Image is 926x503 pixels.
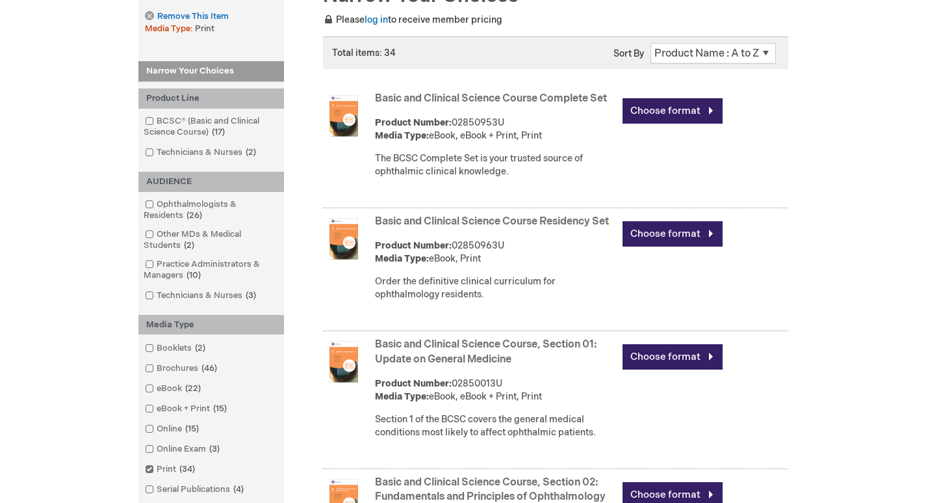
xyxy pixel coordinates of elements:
[142,383,206,395] a: eBook22
[145,11,228,22] a: Remove This Item
[142,423,204,435] a: Online15
[332,48,396,59] span: Total items: 34
[206,444,223,454] span: 3
[375,253,429,264] strong: Media Type:
[375,92,607,105] a: Basic and Clinical Science Course Complete Set
[375,239,616,265] div: 02850963U eBook, Print
[142,483,249,496] a: Serial Publications4
[375,391,429,402] strong: Media Type:
[623,221,723,247] a: Choose format
[142,115,281,139] a: BCSC® (Basic and Clinical Science Course)17
[198,363,220,374] span: 46
[623,98,723,124] a: Choose format
[142,228,281,252] a: Other MDs & Medical Students2
[138,172,284,192] div: AUDIENCE
[195,23,214,34] span: Print
[375,215,609,228] a: Basic and Clinical Science Course Residency Set
[375,152,616,178] div: The BCSC Complete Set is your trusted source of ophthalmic clinical knowledge.
[142,403,232,415] a: eBook + Print15
[138,315,284,335] div: Media Type
[181,240,198,251] span: 2
[375,116,616,143] div: 02850953U eBook, eBook + Print, Print
[323,341,365,383] img: Basic and Clinical Science Course, Section 01: Update on General Medicine
[375,378,452,389] strong: Product Number:
[182,383,204,394] span: 22
[142,146,261,159] a: Technicians & Nurses2
[323,218,365,260] img: Basic and Clinical Science Course Residency Set
[142,258,281,282] a: Practice Administrators & Managers10
[142,342,211,355] a: Booklets2
[365,14,388,25] a: log in
[142,463,200,476] a: Print34
[242,147,259,157] span: 2
[323,14,502,25] span: Please to receive member pricing
[142,198,281,222] a: Ophthalmologists & Residents26
[142,290,261,302] a: Technicians & Nurses3
[613,48,644,59] label: Sort By
[138,61,284,82] strong: Narrow Your Choices
[375,117,452,128] strong: Product Number:
[183,210,205,221] span: 26
[138,88,284,109] div: Product Line
[210,403,230,414] span: 15
[142,443,225,455] a: Online Exam3
[209,127,228,137] span: 17
[375,413,616,439] div: Section 1 of the BCSC covers the general medical conditions most likely to affect ophthalmic pati...
[192,343,209,353] span: 2
[375,240,452,251] strong: Product Number:
[375,130,429,141] strong: Media Type:
[375,275,616,301] div: Order the definitive clinical curriculum for ophthalmology residents.
[176,464,198,474] span: 34
[375,338,597,366] a: Basic and Clinical Science Course, Section 01: Update on General Medicine
[242,290,259,301] span: 3
[323,95,365,137] img: Basic and Clinical Science Course Complete Set
[375,377,616,403] div: 02850013U eBook, eBook + Print, Print
[623,344,723,370] a: Choose format
[157,10,229,23] span: Remove This Item
[183,270,204,280] span: 10
[145,23,195,34] span: Media Type
[142,362,222,375] a: Brochures46
[230,484,247,495] span: 4
[182,424,202,434] span: 15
